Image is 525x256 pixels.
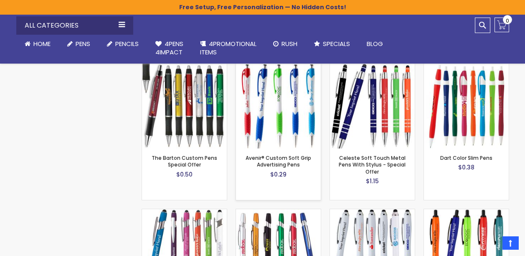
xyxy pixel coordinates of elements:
span: Home [33,39,51,48]
span: Rush [282,39,297,48]
a: The Barton Custom Pens Special Offer [152,154,217,168]
a: Home [16,35,59,53]
div: All Categories [16,16,133,35]
span: 4PROMOTIONAL ITEMS [200,39,256,56]
a: Pencils [99,35,147,53]
span: $0.50 [176,170,193,179]
span: $0.29 [270,170,287,179]
a: Kimberly Logo Stylus Pens - Special Offer [330,209,415,216]
span: 0 [506,17,509,25]
a: Avenir® Custom Soft Grip Advertising Pens [236,63,321,70]
span: 4Pens 4impact [155,39,183,56]
span: Blog [367,39,383,48]
a: Rush [265,35,306,53]
a: Avenir® Custom Soft Grip Advertising Pens [246,154,311,168]
a: Escalade Metal-Grip Advertising Pens [236,209,321,216]
a: The Barton Custom Pens Special Offer [142,63,227,70]
img: Avenir® Custom Soft Grip Advertising Pens [236,64,321,148]
span: Pencils [115,39,139,48]
a: Epic Soft Touch® Custom Pens + Stylus - Special Offer [142,209,227,216]
img: Dart Color slim Pens [424,64,509,148]
a: Celeste Soft Touch Metal Pens With Stylus - Special Offer [339,154,406,175]
a: 4Pens4impact [147,35,192,62]
img: Celeste Soft Touch Metal Pens With Stylus - Special Offer [330,64,415,148]
a: 0 [495,18,509,32]
a: Pens [59,35,99,53]
img: The Barton Custom Pens Special Offer [142,64,227,148]
span: Pens [76,39,90,48]
a: Specials [306,35,358,53]
a: Blog [358,35,391,53]
a: Dart Color Slim Pens [440,154,492,161]
span: Specials [323,39,350,48]
a: 4PROMOTIONALITEMS [192,35,265,62]
span: $1.15 [366,177,379,185]
a: Dart Color slim Pens [424,63,509,70]
span: $0.38 [458,163,474,172]
a: Celeste Soft Touch Metal Pens With Stylus - Special Offer [330,63,415,70]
